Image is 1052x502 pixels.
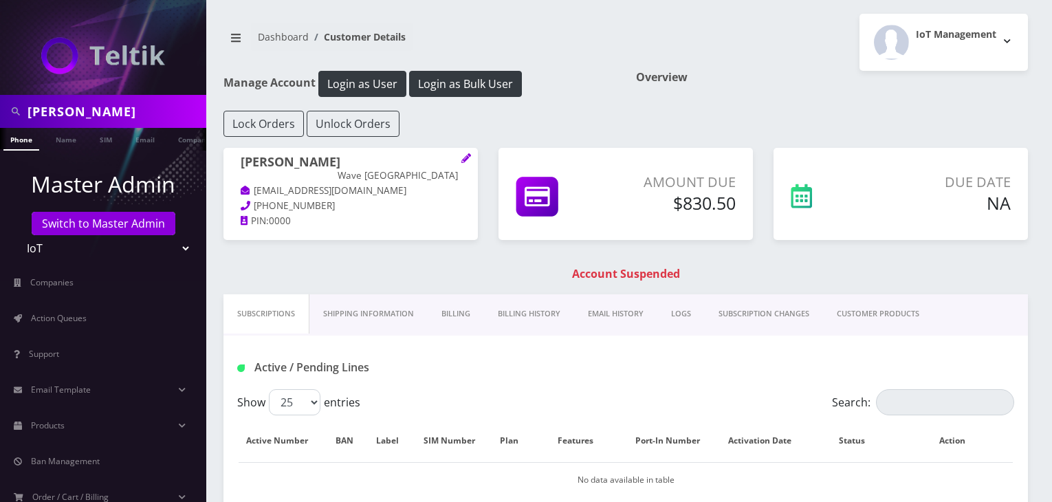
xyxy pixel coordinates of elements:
[223,23,615,62] nav: breadcrumb
[616,193,736,213] h5: $830.50
[721,421,812,461] th: Activation Date: activate to sort column ascending
[241,215,269,228] a: PIN:
[29,348,59,360] span: Support
[3,128,39,151] a: Phone
[705,294,823,334] a: SUBSCRIPTION CHANGES
[237,361,483,374] h1: Active / Pending Lines
[269,215,291,227] span: 0000
[223,294,309,334] a: Subscriptions
[237,389,360,415] label: Show entries
[871,193,1011,213] h5: NA
[31,384,91,395] span: Email Template
[237,364,245,372] img: Active / Pending Lines
[630,421,720,461] th: Port-In Number: activate to sort column ascending
[309,30,406,44] li: Customer Details
[258,30,309,43] a: Dashboard
[409,75,522,90] a: Login as Bulk User
[254,199,335,212] span: [PHONE_NUMBER]
[32,212,175,235] a: Switch to Master Admin
[823,294,933,334] a: CUSTOMER PRODUCTS
[916,29,996,41] h2: IoT Management
[307,111,399,137] button: Unlock Orders
[269,389,320,415] select: Showentries
[636,71,1028,84] h1: Overview
[227,268,1024,281] h1: Account Suspended
[906,421,1013,461] th: Action: activate to sort column ascending
[574,294,657,334] a: EMAIL HISTORY
[657,294,705,334] a: LOGS
[331,421,371,461] th: BAN: activate to sort column ascending
[31,312,87,324] span: Action Queues
[31,455,100,467] span: Ban Management
[171,128,217,149] a: Company
[129,128,162,149] a: Email
[318,71,406,97] button: Login as User
[41,37,165,74] img: IoT
[223,111,304,137] button: Lock Orders
[409,71,522,97] button: Login as Bulk User
[239,462,1013,497] td: No data available in table
[418,421,494,461] th: SIM Number: activate to sort column ascending
[239,421,330,461] th: Active Number: activate to sort column ascending
[28,98,203,124] input: Search in Company
[871,172,1011,193] p: Due Date
[31,419,65,431] span: Products
[859,14,1028,71] button: IoT Management
[616,172,736,193] p: Amount Due
[49,128,83,149] a: Name
[484,294,574,334] a: Billing History
[428,294,484,334] a: Billing
[496,421,536,461] th: Plan: activate to sort column ascending
[876,389,1014,415] input: Search:
[223,71,615,97] h1: Manage Account
[372,421,417,461] th: Label: activate to sort column ascending
[30,276,74,288] span: Companies
[93,128,119,149] a: SIM
[241,155,461,184] h1: [PERSON_NAME]
[316,75,409,90] a: Login as User
[241,184,406,198] a: [EMAIL_ADDRESS][DOMAIN_NAME]
[832,389,1014,415] label: Search:
[338,170,461,182] p: Wave [GEOGRAPHIC_DATA]
[813,421,905,461] th: Status: activate to sort column ascending
[537,421,628,461] th: Features: activate to sort column ascending
[309,294,428,334] a: Shipping Information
